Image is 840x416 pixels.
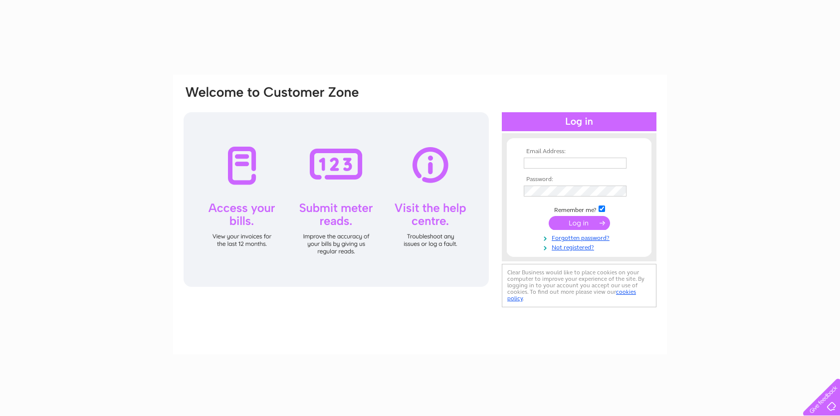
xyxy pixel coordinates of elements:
div: Clear Business would like to place cookies on your computer to improve your experience of the sit... [502,264,656,307]
a: cookies policy [507,288,636,302]
th: Email Address: [521,148,637,155]
a: Forgotten password? [524,232,637,242]
td: Remember me? [521,204,637,214]
th: Password: [521,176,637,183]
input: Submit [549,216,610,230]
a: Not registered? [524,242,637,251]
